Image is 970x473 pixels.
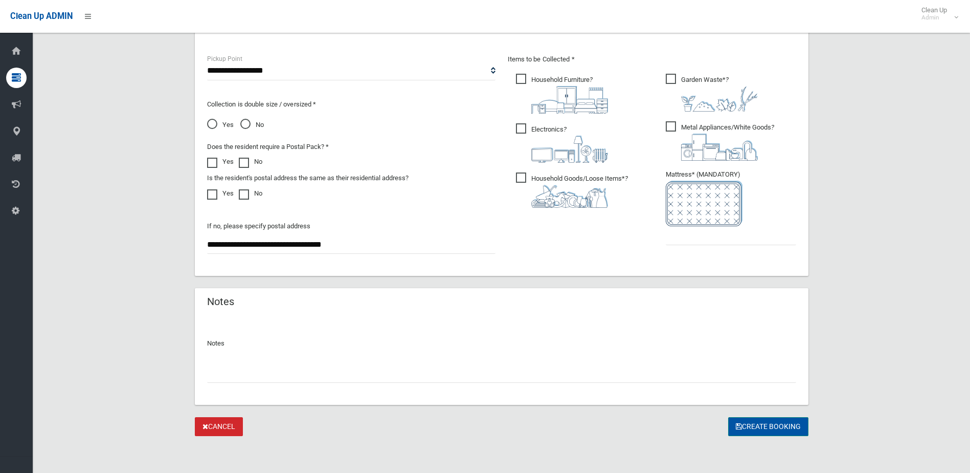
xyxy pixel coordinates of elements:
span: Household Furniture [516,74,608,114]
i: ? [531,125,608,163]
img: e7408bece873d2c1783593a074e5cb2f.png [666,181,742,226]
img: 394712a680b73dbc3d2a6a3a7ffe5a07.png [531,136,608,163]
span: Garden Waste* [666,74,758,112]
label: Yes [207,187,234,200]
label: No [239,156,262,168]
span: Yes [207,119,234,131]
img: 4fd8a5c772b2c999c83690221e5242e0.png [681,86,758,112]
label: Yes [207,156,234,168]
label: No [239,187,262,200]
p: Notes [207,337,796,350]
button: Create Booking [728,417,808,436]
span: Metal Appliances/White Goods [666,121,774,161]
label: Does the resident require a Postal Pack? * [207,141,329,153]
span: Household Goods/Loose Items* [516,173,628,208]
img: b13cc3517677393f34c0a387616ef184.png [531,185,608,208]
label: Is the resident's postal address the same as their residential address? [207,172,409,184]
span: Clean Up [916,6,957,21]
i: ? [531,76,608,114]
p: Items to be Collected * [508,53,796,66]
span: Mattress* (MANDATORY) [666,170,796,226]
img: aa9efdbe659d29b613fca23ba79d85cb.png [531,86,608,114]
a: Cancel [195,417,243,436]
header: Notes [195,292,246,312]
label: If no, please specify postal address [207,220,310,232]
span: No [240,119,264,131]
img: 36c1b0289cb1767239cdd3de9e694f19.png [681,134,758,161]
span: Clean Up ADMIN [10,11,73,21]
small: Admin [921,14,947,21]
i: ? [531,175,628,208]
span: Electronics [516,123,608,163]
i: ? [681,76,758,112]
p: Collection is double size / oversized * [207,98,495,111]
i: ? [681,123,774,161]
